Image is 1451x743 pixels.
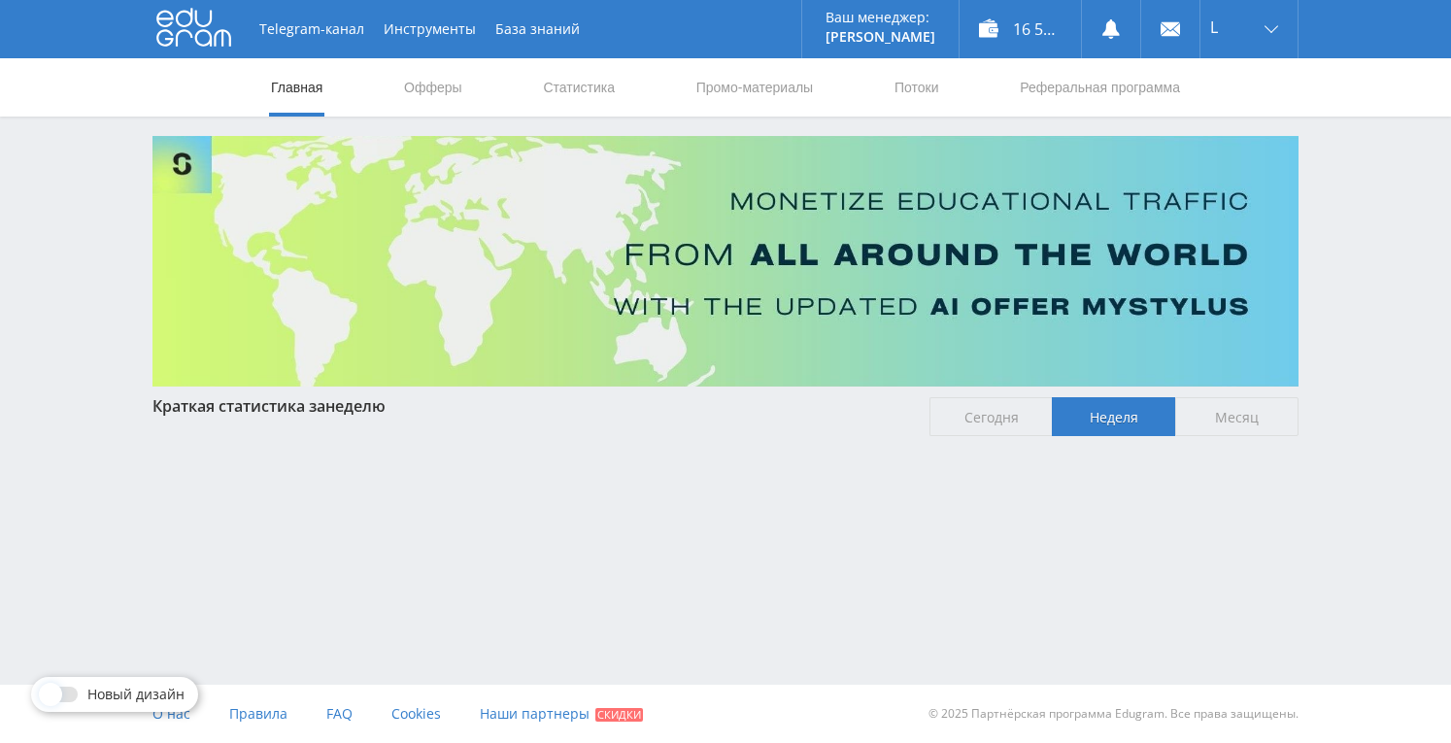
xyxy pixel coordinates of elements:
span: Неделя [1052,397,1175,436]
div: © 2025 Партнёрская программа Edugram. Все права защищены. [735,685,1299,743]
span: Правила [229,704,287,723]
a: О нас [152,685,190,743]
span: О нас [152,704,190,723]
a: Потоки [893,58,941,117]
div: Краткая статистика за [152,397,910,415]
a: Реферальная программа [1018,58,1182,117]
span: L [1210,19,1218,35]
a: Cookies [391,685,441,743]
a: Статистика [541,58,617,117]
a: Главная [269,58,324,117]
a: Офферы [402,58,464,117]
a: FAQ [326,685,353,743]
p: [PERSON_NAME] [826,29,935,45]
a: Промо-материалы [694,58,815,117]
span: Скидки [595,708,643,722]
span: Новый дизайн [87,687,185,702]
p: Ваш менеджер: [826,10,935,25]
span: FAQ [326,704,353,723]
span: Cookies [391,704,441,723]
span: неделю [325,395,386,417]
img: Banner [152,136,1299,387]
a: Наши партнеры Скидки [480,685,643,743]
span: Сегодня [929,397,1053,436]
span: Месяц [1175,397,1299,436]
a: Правила [229,685,287,743]
span: Наши партнеры [480,704,590,723]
